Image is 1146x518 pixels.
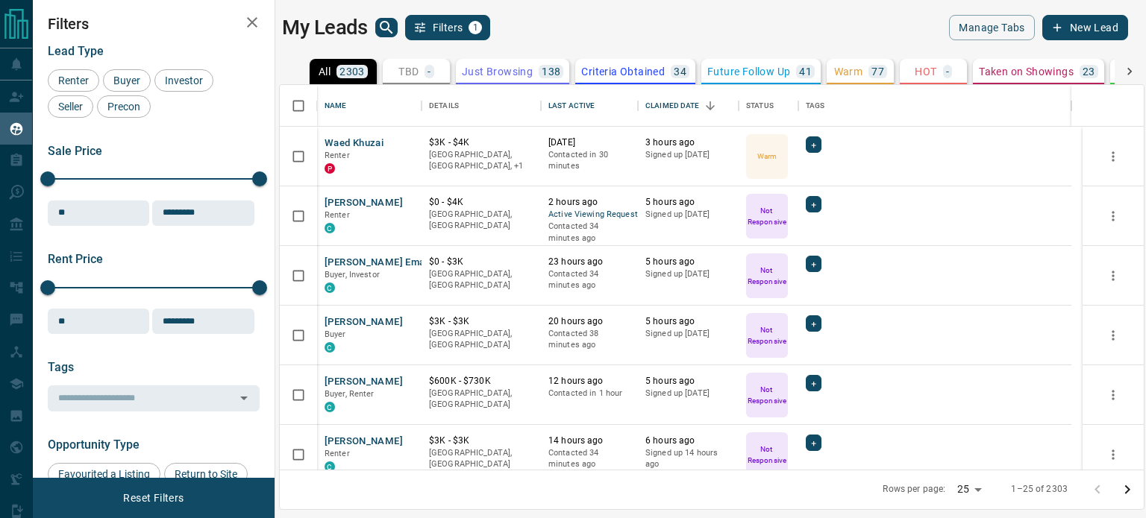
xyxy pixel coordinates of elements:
p: Contacted 34 minutes ago [548,268,630,291]
p: Signed up [DATE] [645,149,731,161]
span: Precon [102,101,145,113]
p: Toronto [429,149,533,172]
p: Warm [757,151,777,162]
span: Renter [325,210,350,220]
button: [PERSON_NAME] [325,375,403,389]
p: $600K - $730K [429,375,533,388]
button: Open [234,388,254,408]
p: Future Follow Up [707,66,790,77]
span: Renter [325,449,350,458]
button: more [1102,443,1124,466]
button: more [1102,384,1124,406]
span: + [811,137,816,152]
div: Buyer [103,69,151,92]
div: Precon [97,95,151,118]
span: Return to Site [169,468,242,480]
p: 41 [799,66,812,77]
button: [PERSON_NAME] [325,315,403,329]
p: 2303 [339,66,365,77]
p: 12 hours ago [548,375,630,388]
p: Not Responsive [748,324,786,347]
div: Name [317,85,422,127]
span: + [811,316,816,331]
p: Not Responsive [748,205,786,227]
div: Tags [798,85,1071,127]
p: Contacted 34 minutes ago [548,447,630,470]
h1: My Leads [282,16,368,40]
div: + [806,136,821,153]
button: New Lead [1042,15,1128,40]
p: $0 - $3K [429,256,533,268]
p: 6 hours ago [645,435,731,447]
span: Rent Price [48,252,103,266]
p: 5 hours ago [645,315,731,328]
div: Last Active [548,85,595,127]
button: more [1102,205,1124,227]
p: 5 hours ago [645,196,731,209]
div: Favourited a Listing [48,463,160,485]
div: condos.ca [325,342,335,353]
div: Status [746,85,774,127]
span: + [811,435,816,450]
span: Buyer, Renter [325,389,375,399]
p: [GEOGRAPHIC_DATA], [GEOGRAPHIC_DATA] [429,209,533,232]
div: Investor [154,69,213,92]
p: [GEOGRAPHIC_DATA], [GEOGRAPHIC_DATA] [429,388,533,411]
p: 23 [1083,66,1095,77]
p: 77 [871,66,884,77]
p: Not Responsive [748,384,786,406]
button: search button [375,18,398,37]
p: Signed up [DATE] [645,268,731,280]
p: Contacted 38 minutes ago [548,328,630,351]
p: [GEOGRAPHIC_DATA], [GEOGRAPHIC_DATA] [429,328,533,351]
span: Buyer [325,329,346,339]
p: 2 hours ago [548,196,630,209]
button: Reset Filters [113,485,193,511]
p: Just Browsing [462,66,533,77]
p: 5 hours ago [645,375,731,388]
p: 5 hours ago [645,256,731,268]
p: Not Responsive [748,265,786,287]
div: + [806,375,821,391]
button: Filters1 [405,15,491,40]
span: Buyer [108,75,145,86]
div: + [806,435,821,451]
button: more [1102,324,1124,347]
h2: Filters [48,15,260,33]
p: Criteria Obtained [581,66,665,77]
div: Details [429,85,459,127]
p: [DATE] [548,136,630,149]
div: Seller [48,95,93,118]
p: Taken on Showings [979,66,1074,77]
span: 1 [470,22,480,33]
p: - [428,66,430,77]
button: Waed Khuzai [325,136,383,151]
p: Signed up 14 hours ago [645,447,731,470]
button: more [1102,145,1124,168]
button: Sort [700,95,721,116]
div: Name [325,85,347,127]
span: + [811,376,816,391]
p: [GEOGRAPHIC_DATA], [GEOGRAPHIC_DATA] [429,447,533,470]
button: [PERSON_NAME] Ema [325,256,425,270]
div: + [806,196,821,212]
p: Warm [834,66,863,77]
span: + [811,256,816,271]
p: Rows per page: [883,483,945,496]
div: condos.ca [325,461,335,472]
div: Last Active [541,85,638,127]
p: $3K - $3K [429,435,533,447]
p: - [946,66,949,77]
div: 25 [951,478,987,500]
div: Details [422,85,541,127]
p: 23 hours ago [548,256,630,268]
div: condos.ca [325,282,335,293]
span: Buyer, Investor [325,270,380,279]
p: [GEOGRAPHIC_DATA], [GEOGRAPHIC_DATA] [429,268,533,291]
p: $3K - $3K [429,315,533,328]
div: Return to Site [164,463,248,485]
p: Signed up [DATE] [645,209,731,221]
span: Lead Type [48,44,104,58]
span: Opportunity Type [48,438,140,452]
span: Favourited a Listing [53,468,155,480]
